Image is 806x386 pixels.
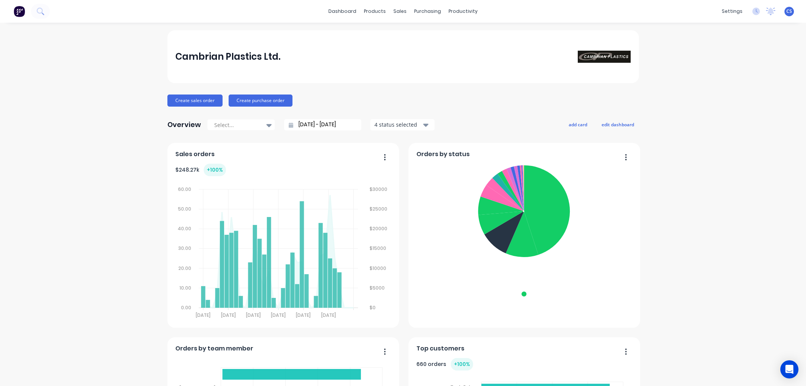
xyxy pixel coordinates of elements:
[360,6,390,17] div: products
[246,312,261,318] tspan: [DATE]
[374,121,422,129] div: 4 status selected
[564,119,592,129] button: add card
[597,119,639,129] button: edit dashboard
[416,344,464,353] span: Top customers
[370,206,388,212] tspan: $25000
[780,360,798,378] div: Open Intercom Messenger
[178,245,191,252] tspan: 30.00
[370,304,376,311] tspan: $0
[370,245,387,252] tspan: $15000
[718,6,746,17] div: settings
[410,6,445,17] div: purchasing
[370,186,388,192] tspan: $30000
[296,312,311,318] tspan: [DATE]
[204,164,226,176] div: + 100 %
[578,51,631,63] img: Cambrian Plastics Ltd.
[445,6,481,17] div: productivity
[229,95,292,107] button: Create purchase order
[325,6,360,17] a: dashboard
[451,358,473,370] div: + 100 %
[178,265,191,271] tspan: 20.00
[175,344,253,353] span: Orders by team member
[370,119,435,130] button: 4 status selected
[271,312,286,318] tspan: [DATE]
[196,312,210,318] tspan: [DATE]
[178,225,191,232] tspan: 40.00
[14,6,25,17] img: Factory
[178,206,191,212] tspan: 50.00
[221,312,236,318] tspan: [DATE]
[416,358,473,370] div: 660 orders
[167,117,201,132] div: Overview
[178,186,191,192] tspan: 60.00
[786,8,792,15] span: CS
[175,150,215,159] span: Sales orders
[179,285,191,291] tspan: 10.00
[416,150,470,159] span: Orders by status
[390,6,410,17] div: sales
[175,49,280,64] div: Cambrian Plastics Ltd.
[370,265,387,271] tspan: $10000
[181,304,191,311] tspan: 0.00
[167,95,223,107] button: Create sales order
[370,285,385,291] tspan: $5000
[175,164,226,176] div: $ 248.27k
[321,312,336,318] tspan: [DATE]
[370,225,388,232] tspan: $20000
